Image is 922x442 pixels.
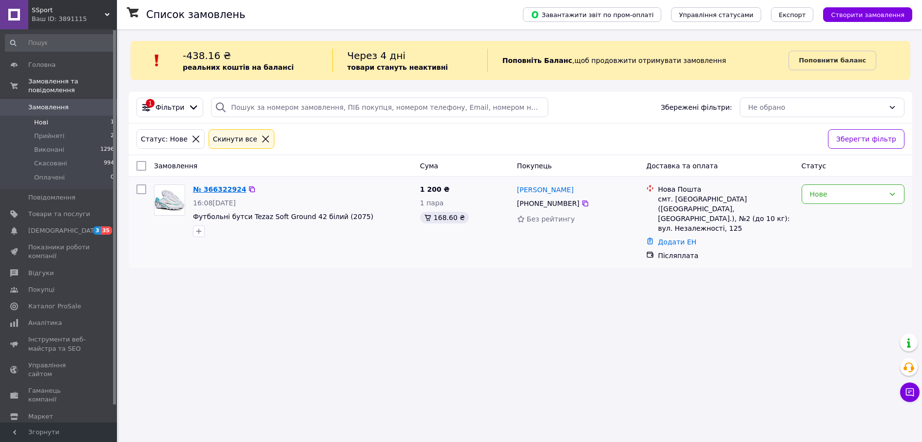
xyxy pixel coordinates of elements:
button: Управління статусами [671,7,761,22]
div: Cкинути все [211,134,259,144]
span: Відгуки [28,269,54,278]
span: Доставка та оплата [646,162,718,170]
a: Створити замовлення [813,10,912,18]
b: товари стануть неактивні [347,63,448,71]
span: 994 [104,159,114,168]
span: Маркет [28,412,53,421]
div: Ваш ID: 3891115 [32,15,117,23]
span: Скасовані [34,159,67,168]
div: Не обрано [748,102,884,113]
span: Замовлення та повідомлення [28,77,117,95]
a: Поповнити баланс [788,51,876,70]
span: [DEMOGRAPHIC_DATA] [28,226,100,235]
span: Статус [802,162,826,170]
b: реальних коштів на балансі [183,63,294,71]
span: Фільтри [155,102,184,112]
span: Управління статусами [679,11,753,19]
span: Інструменти веб-майстра та SEO [28,335,90,353]
span: SSport [32,6,105,15]
span: -438.16 ₴ [183,50,231,61]
a: Футбольні бутси Tezaz Soft Ground 42 білий (2075) [193,213,373,221]
span: Виконані [34,145,64,154]
img: Фото товару [154,189,185,210]
span: Управління сайтом [28,361,90,379]
span: 1296 [100,145,114,154]
div: 168.60 ₴ [420,212,469,223]
span: Замовлення [154,162,197,170]
a: Фото товару [154,184,185,216]
input: Пошук [5,34,115,52]
div: Післяплата [658,251,793,261]
span: Створити замовлення [831,11,904,19]
span: 16:08[DATE] [193,199,236,207]
button: Створити замовлення [823,7,912,22]
input: Пошук за номером замовлення, ПІБ покупця, номером телефону, Email, номером накладної [211,98,548,117]
a: Додати ЕН [658,238,696,246]
span: Каталог ProSale [28,302,81,311]
b: Поповнити баланс [799,57,866,64]
span: Повідомлення [28,193,76,202]
span: Товари та послуги [28,210,90,219]
button: Чат з покупцем [900,382,920,402]
div: Нова Пошта [658,184,793,194]
span: 0 [111,173,114,182]
span: 2 [111,132,114,141]
b: Поповніть Баланс [502,57,573,64]
div: [PHONE_NUMBER] [515,197,581,210]
span: 35 [101,226,112,235]
span: Аналітика [28,319,62,327]
span: Через 4 дні [347,50,406,61]
span: Головна [28,60,56,69]
div: , щоб продовжити отримувати замовлення [487,49,789,72]
span: 1 [111,118,114,127]
a: № 366322924 [193,185,246,193]
span: 1 200 ₴ [420,185,450,193]
button: Експорт [771,7,814,22]
span: Оплачені [34,173,65,182]
span: Без рейтингу [527,215,575,223]
span: Нові [34,118,48,127]
span: Показники роботи компанії [28,243,90,261]
span: Прийняті [34,132,64,141]
span: Покупці [28,285,55,294]
span: Експорт [779,11,806,19]
div: Статус: Нове [139,134,190,144]
span: Покупець [517,162,552,170]
div: Нове [810,189,884,200]
span: Зберегти фільтр [836,134,896,144]
span: Cума [420,162,438,170]
span: Збережені фільтри: [661,102,732,112]
div: смт. [GEOGRAPHIC_DATA] ([GEOGRAPHIC_DATA], [GEOGRAPHIC_DATA].), №2 (до 10 кг): вул. Незалежності,... [658,194,793,233]
span: 3 [93,226,101,235]
span: Гаманець компанії [28,386,90,404]
a: [PERSON_NAME] [517,185,574,195]
span: Замовлення [28,103,69,112]
button: Зберегти фільтр [828,129,904,149]
img: :exclamation: [150,53,164,68]
h1: Список замовлень [146,9,245,20]
span: Завантажити звіт по пром-оплаті [531,10,653,19]
button: Завантажити звіт по пром-оплаті [523,7,661,22]
span: 1 пара [420,199,444,207]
